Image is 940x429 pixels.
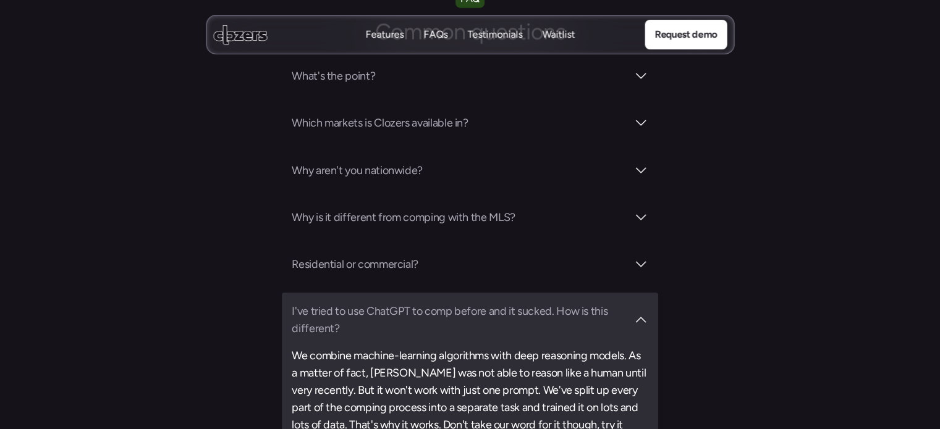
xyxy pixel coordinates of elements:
[292,256,627,273] h3: Residential or commercial?
[423,28,447,42] a: FAQsFAQs
[423,41,447,55] p: FAQs
[292,302,627,337] h3: I've tried to use ChatGPT to comp before and it sucked. How is this different?
[467,28,522,42] a: TestimonialsTestimonials
[365,41,404,55] p: Features
[292,114,627,131] h3: Which markets is Clozers available in?
[292,209,627,226] h3: Why is it different from comping with the MLS?
[292,162,627,179] h3: Why aren't you nationwide?
[542,41,575,55] p: Waitlist
[542,28,575,42] a: WaitlistWaitlist
[645,20,727,49] a: Request demo
[292,67,627,85] h3: What's the point?
[365,28,404,41] p: Features
[542,28,575,41] p: Waitlist
[423,28,447,41] p: FAQs
[654,27,717,43] p: Request demo
[467,41,522,55] p: Testimonials
[467,28,522,41] p: Testimonials
[365,28,404,42] a: FeaturesFeatures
